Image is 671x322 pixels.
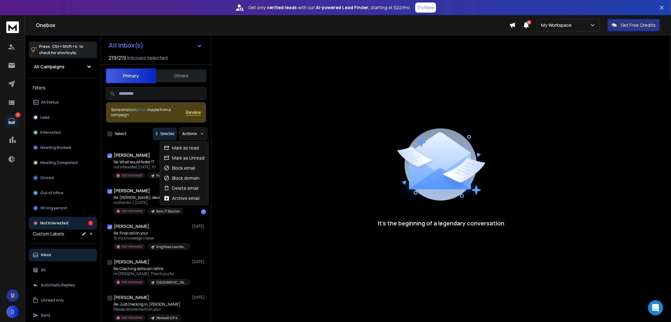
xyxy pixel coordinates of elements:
img: logo [6,21,19,33]
h1: All Campaigns [34,64,64,70]
button: Primary [106,68,156,83]
p: 3 [15,112,20,117]
h3: Inboxes selected [127,54,168,62]
span: D [6,306,19,318]
p: Actions [182,131,197,136]
p: Meeting Completed [40,160,78,165]
p: Not Interested [122,280,143,285]
p: no thanks :) [DATE], [114,200,187,205]
p: It’s the beginning of a legendary conversation [378,219,505,228]
p: [DATE] [192,259,206,264]
p: Automatic Replies [41,283,75,288]
p: All [41,268,46,273]
p: Hi [PERSON_NAME], Thank you for [114,271,189,276]
p: Workwell ICP 4 [156,316,177,320]
p: Inbox [41,252,51,257]
p: Re: Coaching skills can refine [114,266,189,271]
span: 3 [155,131,158,136]
span: Ctrl + Shift + k [51,43,78,50]
p: Get only with our starting at $22/mo [249,4,410,11]
p: Out of office [40,190,64,195]
p: Pinacca Industry Agnostic [156,173,187,178]
p: Try Now [417,4,434,11]
strong: verified leads [267,4,297,11]
div: Delete email [164,185,199,191]
div: Mark as Unread [164,155,204,161]
p: To my knowledge I never [114,236,189,241]
p: Not Interested [40,221,68,226]
h3: Custom Labels [33,231,64,237]
strong: AI-powered Lead Finder, [316,4,370,11]
h1: Onebox [36,21,509,29]
h1: [PERSON_NAME] [114,259,149,265]
p: Not Interested [122,244,143,249]
h1: All Inbox(s) [109,42,143,48]
p: Get Free Credits [621,22,656,28]
span: 50 [527,20,531,25]
div: 1 [201,209,206,214]
p: Re: Just checking in, [PERSON_NAME] [114,302,181,307]
div: Mark as read [164,145,199,151]
h1: [PERSON_NAME] [114,223,149,229]
p: Sonic IT Solution [156,209,180,214]
h1: [PERSON_NAME] [114,188,150,194]
div: 3 [88,221,93,226]
p: [GEOGRAPHIC_DATA] [156,280,187,285]
p: Knightlaw Lowintent leads [156,245,187,249]
p: Interested [40,130,61,135]
p: Please remove me from your [114,307,181,312]
p: Re: What would faster IT [114,160,189,165]
p: My Workspace [541,22,574,28]
p: Unread only [41,298,64,303]
span: others [137,107,148,112]
div: Block email [164,165,195,171]
label: Select [115,131,126,136]
h1: [PERSON_NAME] [114,294,149,301]
p: Wrong person [40,206,67,211]
p: Re: [PERSON_NAME], decided something? [114,195,187,200]
p: Closed [40,175,54,180]
p: Not Interested [122,173,143,178]
p: Sent [41,313,50,318]
p: Not Interested [122,209,143,213]
h1: [PERSON_NAME] [114,152,150,158]
p: Selected [160,131,174,136]
div: Block domain [164,175,199,181]
p: All Status [41,100,59,105]
h3: Filters [29,83,97,92]
p: Press to check for shortcuts. [39,43,83,56]
p: [DATE] [192,295,206,300]
p: Meeting Booked [40,145,71,150]
p: Not Interested [122,315,143,320]
p: Re: Final call on your [114,231,189,236]
div: Some emails in maybe from a campaign [111,107,186,117]
div: Archive email [164,195,199,201]
button: Others [156,69,206,83]
div: Open Intercom Messenger [648,300,663,315]
span: Review [186,109,201,116]
span: 219 / 219 [109,54,126,62]
p: not interested [DATE], 10 [114,165,189,170]
p: [DATE] [192,224,206,229]
p: Lead [40,115,49,120]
